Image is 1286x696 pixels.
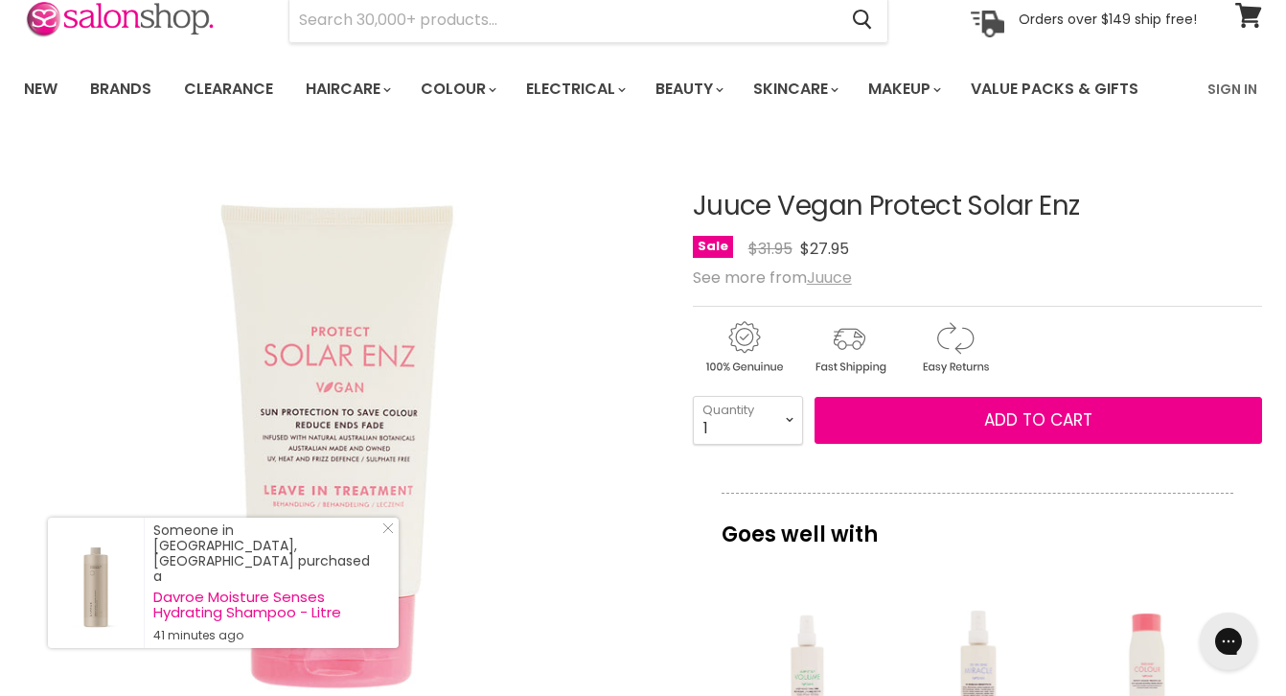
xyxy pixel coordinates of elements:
a: Sign In [1196,69,1269,109]
span: $27.95 [800,238,849,260]
a: Brands [76,69,166,109]
a: Skincare [739,69,850,109]
button: Add to cart [815,397,1262,445]
a: Davroe Moisture Senses Hydrating Shampoo - Litre [153,590,379,620]
span: Sale [693,236,733,258]
img: genuine.gif [693,318,794,377]
span: See more from [693,267,852,289]
a: New [10,69,72,109]
select: Quantity [693,396,803,444]
ul: Main menu [10,61,1175,117]
a: Value Packs & Gifts [956,69,1153,109]
span: Add to cart [984,408,1092,431]
p: Goes well with [722,493,1233,556]
a: Visit product page [48,518,144,648]
img: shipping.gif [798,318,900,377]
iframe: Gorgias live chat messenger [1190,606,1267,677]
p: Orders over $149 ship free! [1019,11,1197,28]
a: Makeup [854,69,953,109]
span: $31.95 [748,238,792,260]
div: Someone in [GEOGRAPHIC_DATA], [GEOGRAPHIC_DATA] purchased a [153,522,379,643]
a: Electrical [512,69,637,109]
a: Close Notification [375,522,394,542]
a: Juuce [807,267,852,289]
h1: Juuce Vegan Protect Solar Enz [693,192,1262,221]
a: Clearance [170,69,287,109]
img: returns.gif [904,318,1005,377]
a: Beauty [641,69,735,109]
svg: Close Icon [382,522,394,534]
a: Colour [406,69,508,109]
small: 41 minutes ago [153,628,379,643]
a: Haircare [291,69,402,109]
